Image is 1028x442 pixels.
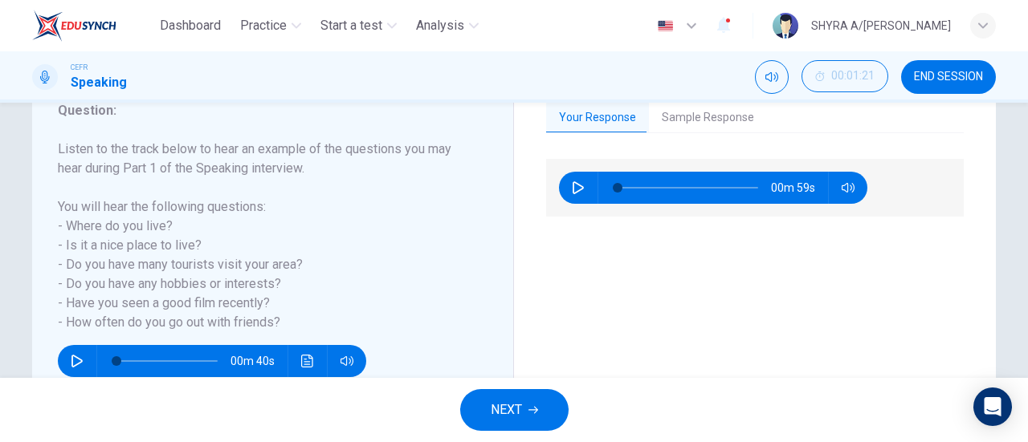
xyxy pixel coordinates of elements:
[71,62,88,73] span: CEFR
[914,71,983,83] span: END SESSION
[755,60,789,94] div: Mute
[831,70,875,83] span: 00:01:21
[416,16,464,35] span: Analysis
[811,16,951,35] div: SHYRA A/[PERSON_NAME]
[802,60,888,92] button: 00:01:21
[58,140,468,332] h6: Listen to the track below to hear an example of the questions you may hear during Part 1 of the S...
[58,101,468,120] h6: Question :
[153,11,227,40] button: Dashboard
[240,16,287,35] span: Practice
[320,16,382,35] span: Start a test
[32,10,153,42] a: EduSynch logo
[802,60,888,94] div: Hide
[771,172,828,204] span: 00m 59s
[32,10,116,42] img: EduSynch logo
[491,399,522,421] span: NEXT
[546,101,964,135] div: basic tabs example
[973,387,1012,426] div: Open Intercom Messenger
[901,60,996,94] button: END SESSION
[773,13,798,39] img: Profile picture
[460,389,569,431] button: NEXT
[314,11,403,40] button: Start a test
[649,101,767,135] button: Sample Response
[410,11,485,40] button: Analysis
[71,73,127,92] h1: Speaking
[234,11,308,40] button: Practice
[655,20,675,32] img: en
[295,345,320,377] button: Click to see the audio transcription
[546,101,649,135] button: Your Response
[160,16,221,35] span: Dashboard
[230,345,288,377] span: 00m 40s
